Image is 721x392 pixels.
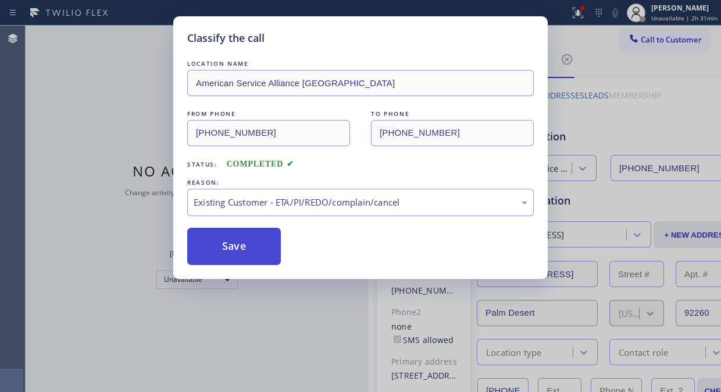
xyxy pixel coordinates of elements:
input: From phone [187,120,350,146]
button: Save [187,228,281,265]
div: FROM PHONE [187,108,350,120]
span: COMPLETED [227,160,294,168]
input: To phone [371,120,534,146]
h5: Classify the call [187,30,265,46]
div: TO PHONE [371,108,534,120]
div: Existing Customer - ETA/PI/REDO/complain/cancel [194,196,527,209]
span: Status: [187,160,217,168]
div: REASON: [187,176,534,189]
div: LOCATION NAME [187,58,534,70]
